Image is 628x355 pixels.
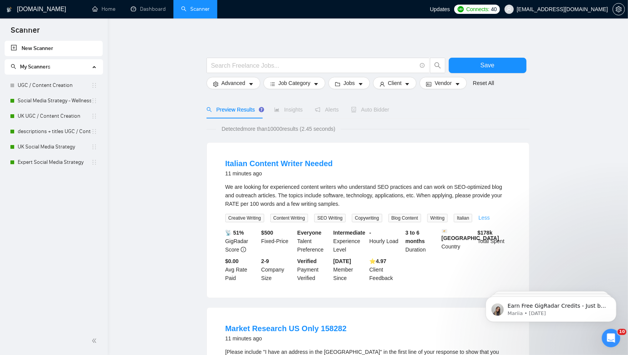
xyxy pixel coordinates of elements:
b: Everyone [297,230,321,236]
span: robot [351,107,356,112]
b: $ 178k [478,230,493,236]
span: holder [91,113,97,119]
span: double-left [92,337,99,345]
span: idcard [426,81,431,87]
div: Member Since [332,257,368,282]
span: search [430,62,445,69]
b: ⭐️ 4.97 [370,258,386,264]
a: UK UGC / Content Creation [18,108,91,124]
a: Less [478,215,490,221]
span: search [207,107,212,112]
span: 40 [491,5,497,13]
b: - [370,230,371,236]
img: logo [7,3,12,16]
span: user [506,7,512,12]
div: Company Size [260,257,296,282]
span: Scanner [5,25,46,41]
div: GigRadar Score [224,228,260,254]
button: userClientcaret-down [373,77,417,89]
img: 🇨🇾 [442,228,447,234]
img: upwork-logo.png [458,6,464,12]
span: caret-down [248,81,254,87]
span: Writing [427,214,448,222]
span: setting [213,81,218,87]
span: holder [91,159,97,165]
span: Client [388,79,402,87]
li: UGC / Content Creation [5,78,103,93]
div: We are looking for experienced content writers who understand SEO practices and can work on SEO-o... [225,183,511,208]
div: Duration [404,228,440,254]
b: $0.00 [225,258,239,264]
span: notification [315,107,320,112]
a: homeHome [92,6,115,12]
span: folder [335,81,340,87]
span: Jobs [343,79,355,87]
span: holder [91,98,97,104]
li: Expert Social Media Strategy [5,155,103,170]
span: Insights [274,107,303,113]
span: caret-down [455,81,460,87]
span: Content Writing [270,214,308,222]
span: Save [480,60,494,70]
span: Job Category [278,79,310,87]
li: UK UGC / Content Creation [5,108,103,124]
button: folderJobscaret-down [328,77,370,89]
b: [GEOGRAPHIC_DATA] [441,228,499,241]
li: descriptions + titles UGC / Content Creation [5,124,103,139]
span: caret-down [313,81,319,87]
span: Blog Content [388,214,421,222]
iframe: Intercom notifications message [474,280,628,334]
a: setting [613,6,625,12]
button: setting [613,3,625,15]
div: Payment Verified [296,257,332,282]
span: holder [91,128,97,135]
span: Updates [430,6,450,12]
a: descriptions + titles UGC / Content Creation [18,124,91,139]
a: Expert Social Media Strategy [18,155,91,170]
button: Save [449,58,526,73]
span: Creative Writing [225,214,264,222]
div: Talent Preference [296,228,332,254]
b: [DATE] [333,258,351,264]
button: barsJob Categorycaret-down [263,77,325,89]
button: settingAdvancedcaret-down [207,77,260,89]
span: Auto Bidder [351,107,389,113]
div: Client Feedback [368,257,404,282]
button: idcardVendorcaret-down [420,77,466,89]
span: Preview Results [207,107,262,113]
a: dashboardDashboard [131,6,166,12]
span: user [380,81,385,87]
span: Copywriting [352,214,382,222]
span: info-circle [241,247,246,252]
span: My Scanners [20,63,50,70]
span: holder [91,144,97,150]
a: Reset All [473,79,494,87]
span: Italian [454,214,472,222]
li: New Scanner [5,41,103,56]
span: Detected more than 10000 results (2.45 seconds) [216,125,341,133]
div: 11 minutes ago [225,169,333,178]
a: Market Research US Only 158282 [225,324,347,333]
span: Alerts [315,107,339,113]
a: Social Media Strategy - Wellness Focus [18,93,91,108]
span: Advanced [222,79,245,87]
div: Tooltip anchor [258,106,265,113]
span: 10 [618,329,626,335]
div: Hourly Load [368,228,404,254]
a: New Scanner [11,41,97,56]
span: caret-down [405,81,410,87]
div: Fixed-Price [260,228,296,254]
b: 📡 51% [225,230,244,236]
a: UK Social Media Strategy [18,139,91,155]
span: bars [270,81,275,87]
b: $ 500 [261,230,273,236]
span: area-chart [274,107,280,112]
span: Connects: [466,5,489,13]
b: 2-9 [261,258,269,264]
button: search [430,58,445,73]
div: 11 minutes ago [225,334,347,343]
span: SEO Writing [314,214,346,222]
